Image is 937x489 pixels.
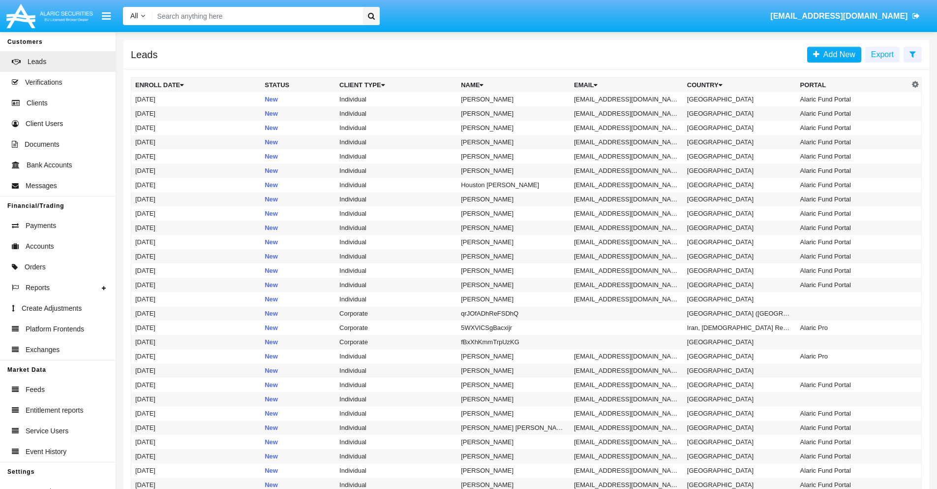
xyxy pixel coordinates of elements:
td: Individual [335,263,457,278]
td: [EMAIL_ADDRESS][DOMAIN_NAME] [570,406,683,421]
th: Portal [796,78,909,93]
td: New [261,278,335,292]
span: Accounts [26,241,54,252]
td: Alaric Fund Portal [796,106,909,121]
td: Alaric Fund Portal [796,449,909,463]
td: Individual [335,435,457,449]
td: [GEOGRAPHIC_DATA] [683,278,796,292]
span: Payments [26,221,56,231]
td: New [261,221,335,235]
span: All [130,12,138,20]
td: [EMAIL_ADDRESS][DOMAIN_NAME] [570,135,683,149]
td: Alaric Fund Portal [796,278,909,292]
td: [DATE] [131,349,261,363]
td: [GEOGRAPHIC_DATA] [683,149,796,163]
th: Status [261,78,335,93]
td: Alaric Pro [796,321,909,335]
td: [GEOGRAPHIC_DATA] [683,106,796,121]
td: [EMAIL_ADDRESS][DOMAIN_NAME] [570,178,683,192]
td: [PERSON_NAME] [PERSON_NAME] [457,421,570,435]
td: Alaric Fund Portal [796,121,909,135]
span: Client Users [26,119,63,129]
td: Corporate [335,306,457,321]
td: Alaric Fund Portal [796,435,909,449]
td: [GEOGRAPHIC_DATA] [683,378,796,392]
td: qrJOfADhReFSDhQ [457,306,570,321]
td: [GEOGRAPHIC_DATA] [683,406,796,421]
td: [DATE] [131,263,261,278]
td: New [261,292,335,306]
td: New [261,321,335,335]
td: New [261,306,335,321]
td: [DATE] [131,92,261,106]
td: [DATE] [131,149,261,163]
a: Add New [807,47,861,63]
span: Exchanges [26,345,60,355]
td: [PERSON_NAME] [457,163,570,178]
td: New [261,235,335,249]
td: Alaric Fund Portal [796,206,909,221]
td: [EMAIL_ADDRESS][DOMAIN_NAME] [570,263,683,278]
td: [PERSON_NAME] [457,449,570,463]
td: [GEOGRAPHIC_DATA] [683,235,796,249]
td: Alaric Fund Portal [796,149,909,163]
td: [EMAIL_ADDRESS][DOMAIN_NAME] [570,378,683,392]
span: Documents [25,139,60,150]
td: [EMAIL_ADDRESS][DOMAIN_NAME] [570,92,683,106]
td: New [261,349,335,363]
span: Clients [27,98,48,108]
td: [PERSON_NAME] [457,192,570,206]
td: Individual [335,178,457,192]
td: [EMAIL_ADDRESS][DOMAIN_NAME] [570,149,683,163]
span: Export [871,50,894,59]
span: Event History [26,447,66,457]
td: Houston [PERSON_NAME] [457,178,570,192]
td: New [261,121,335,135]
td: [DATE] [131,463,261,478]
td: [PERSON_NAME] [457,378,570,392]
td: [EMAIL_ADDRESS][DOMAIN_NAME] [570,363,683,378]
td: Individual [335,278,457,292]
td: [GEOGRAPHIC_DATA] [683,92,796,106]
td: [EMAIL_ADDRESS][DOMAIN_NAME] [570,163,683,178]
td: [GEOGRAPHIC_DATA] [683,435,796,449]
td: [DATE] [131,178,261,192]
td: New [261,335,335,349]
span: Messages [26,181,57,191]
td: [EMAIL_ADDRESS][DOMAIN_NAME] [570,349,683,363]
td: Individual [335,378,457,392]
td: [GEOGRAPHIC_DATA] [683,349,796,363]
td: Individual [335,349,457,363]
td: New [261,192,335,206]
td: [PERSON_NAME] [457,121,570,135]
td: [DATE] [131,335,261,349]
td: [EMAIL_ADDRESS][DOMAIN_NAME] [570,121,683,135]
td: Alaric Fund Portal [796,378,909,392]
td: New [261,92,335,106]
td: [GEOGRAPHIC_DATA] [683,463,796,478]
a: [EMAIL_ADDRESS][DOMAIN_NAME] [766,2,925,30]
td: New [261,435,335,449]
td: 5WXVlCSgBacxijr [457,321,570,335]
td: [PERSON_NAME] [457,463,570,478]
td: [EMAIL_ADDRESS][DOMAIN_NAME] [570,249,683,263]
td: New [261,421,335,435]
td: [DATE] [131,363,261,378]
span: Bank Accounts [27,160,72,170]
td: Iran, [DEMOGRAPHIC_DATA] Republic of [683,321,796,335]
td: New [261,463,335,478]
td: [DATE] [131,221,261,235]
td: Alaric Fund Portal [796,221,909,235]
td: [EMAIL_ADDRESS][DOMAIN_NAME] [570,278,683,292]
td: [DATE] [131,306,261,321]
td: [PERSON_NAME] [457,278,570,292]
td: Alaric Fund Portal [796,163,909,178]
td: Alaric Pro [796,349,909,363]
td: [DATE] [131,421,261,435]
td: [PERSON_NAME] [457,149,570,163]
button: Export [865,47,900,63]
td: [DATE] [131,121,261,135]
td: [GEOGRAPHIC_DATA] [683,392,796,406]
td: [GEOGRAPHIC_DATA] [683,292,796,306]
td: [DATE] [131,449,261,463]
